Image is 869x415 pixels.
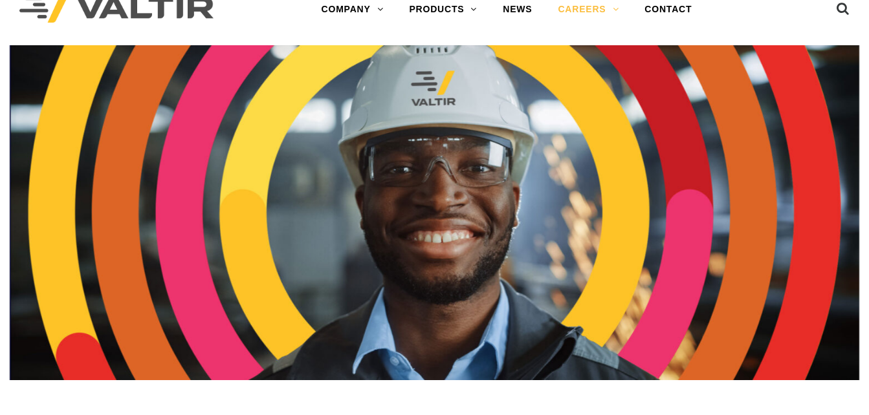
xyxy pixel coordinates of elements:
img: Careers_Header [10,45,859,380]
